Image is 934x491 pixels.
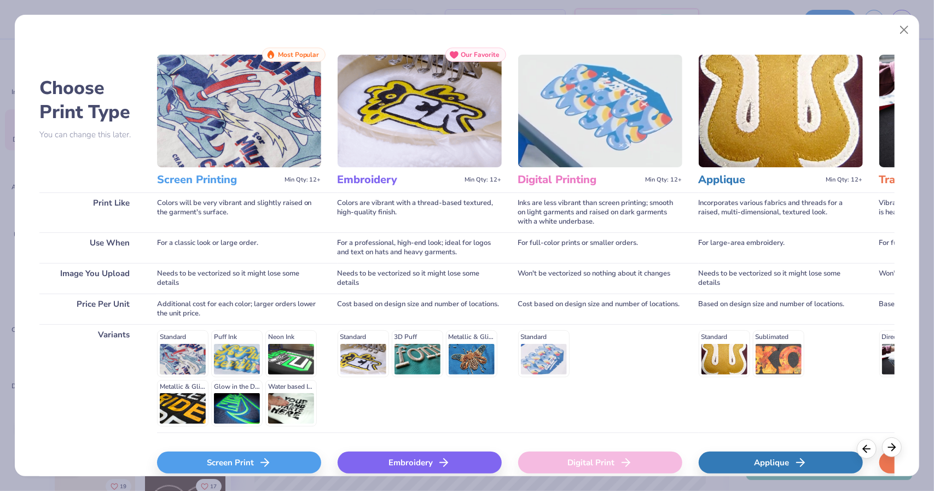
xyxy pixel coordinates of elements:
[894,20,915,40] button: Close
[518,232,682,263] div: For full-color prints or smaller orders.
[39,324,141,432] div: Variants
[157,263,321,294] div: Needs to be vectorized so it might lose some details
[465,176,502,184] span: Min Qty: 12+
[699,173,822,187] h3: Applique
[157,55,321,167] img: Screen Printing
[338,294,502,324] div: Cost based on design size and number of locations.
[338,173,461,187] h3: Embroidery
[157,232,321,263] div: For a classic look or large order.
[157,173,280,187] h3: Screen Printing
[39,232,141,263] div: Use When
[518,192,682,232] div: Inks are less vibrant than screen printing; smooth on light garments and raised on dark garments ...
[699,232,863,263] div: For large-area embroidery.
[285,176,321,184] span: Min Qty: 12+
[518,173,641,187] h3: Digital Printing
[699,263,863,294] div: Needs to be vectorized so it might lose some details
[518,452,682,474] div: Digital Print
[338,452,502,474] div: Embroidery
[699,452,863,474] div: Applique
[157,294,321,324] div: Additional cost for each color; larger orders lower the unit price.
[39,76,141,124] h2: Choose Print Type
[699,192,863,232] div: Incorporates various fabrics and threads for a raised, multi-dimensional, textured look.
[157,192,321,232] div: Colors will be very vibrant and slightly raised on the garment's surface.
[461,51,500,59] span: Our Favorite
[157,452,321,474] div: Screen Print
[826,176,863,184] span: Min Qty: 12+
[646,176,682,184] span: Min Qty: 12+
[338,192,502,232] div: Colors are vibrant with a thread-based textured, high-quality finish.
[39,263,141,294] div: Image You Upload
[518,263,682,294] div: Won't be vectorized so nothing about it changes
[39,192,141,232] div: Print Like
[699,55,863,167] img: Applique
[338,263,502,294] div: Needs to be vectorized so it might lose some details
[518,294,682,324] div: Cost based on design size and number of locations.
[39,130,141,139] p: You can change this later.
[338,55,502,167] img: Embroidery
[699,294,863,324] div: Based on design size and number of locations.
[39,294,141,324] div: Price Per Unit
[338,232,502,263] div: For a professional, high-end look; ideal for logos and text on hats and heavy garments.
[278,51,320,59] span: Most Popular
[518,55,682,167] img: Digital Printing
